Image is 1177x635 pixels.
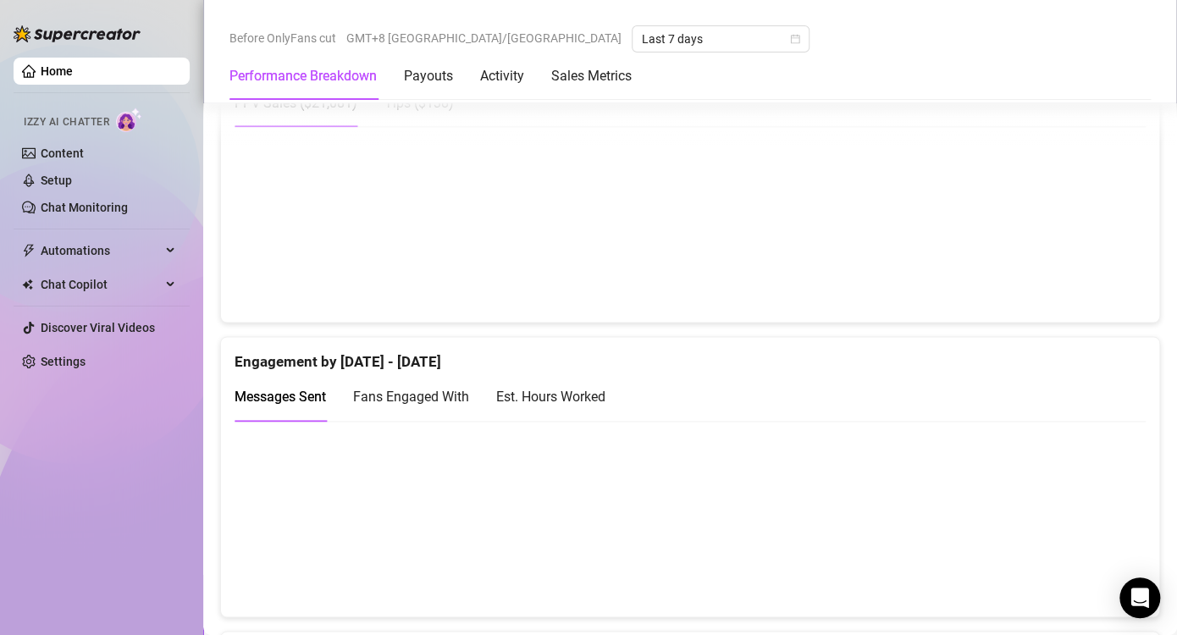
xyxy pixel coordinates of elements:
a: Discover Viral Videos [41,321,155,334]
span: GMT+8 [GEOGRAPHIC_DATA]/[GEOGRAPHIC_DATA] [346,25,622,51]
span: Messages Sent [235,389,326,405]
div: Est. Hours Worked [496,386,605,407]
div: Engagement by [DATE] - [DATE] [235,337,1146,373]
div: Payouts [404,66,453,86]
a: Setup [41,174,72,187]
a: Settings [41,355,86,368]
span: Chat Copilot [41,271,161,298]
span: Automations [41,237,161,264]
span: thunderbolt [22,244,36,257]
img: logo-BBDzfeDw.svg [14,25,141,42]
a: Content [41,146,84,160]
a: Chat Monitoring [41,201,128,214]
span: Before OnlyFans cut [229,25,336,51]
div: Open Intercom Messenger [1119,577,1160,618]
span: calendar [790,34,800,44]
div: Sales Metrics [551,66,632,86]
div: Performance Breakdown [229,66,377,86]
span: Fans Engaged With [353,389,469,405]
span: Izzy AI Chatter [24,114,109,130]
img: Chat Copilot [22,279,33,290]
div: Activity [480,66,524,86]
img: AI Chatter [116,108,142,132]
span: Last 7 days [642,26,799,52]
a: Home [41,64,73,78]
